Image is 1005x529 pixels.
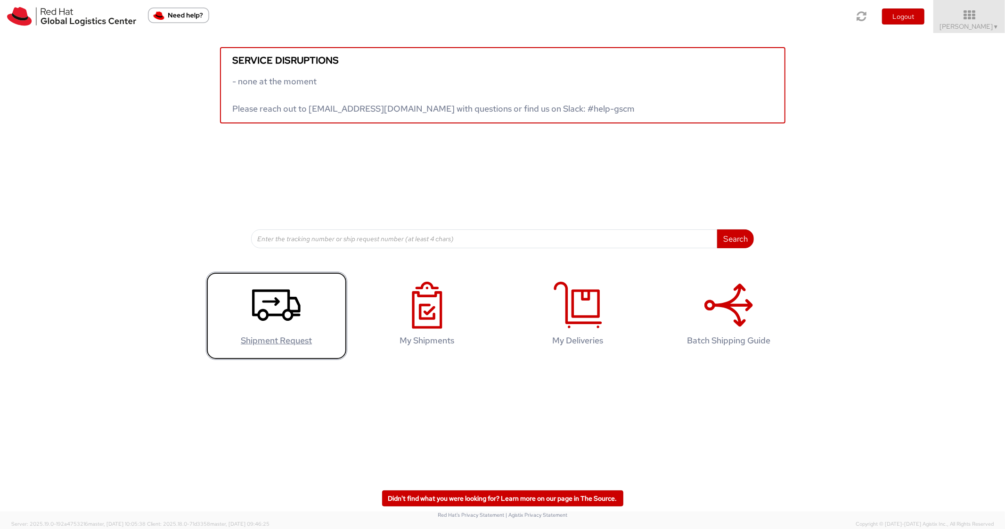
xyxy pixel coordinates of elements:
span: Copyright © [DATE]-[DATE] Agistix Inc., All Rights Reserved [856,521,994,528]
button: Search [717,229,754,248]
span: Server: 2025.19.0-192a4753216 [11,521,146,527]
span: master, [DATE] 10:05:38 [88,521,146,527]
h5: Service disruptions [233,55,773,65]
img: rh-logistics-00dfa346123c4ec078e1.svg [7,7,136,26]
a: Red Hat's Privacy Statement [438,512,504,518]
a: My Shipments [357,272,498,360]
a: Batch Shipping Guide [658,272,800,360]
span: [PERSON_NAME] [940,22,999,31]
a: My Deliveries [507,272,649,360]
a: Shipment Request [206,272,347,360]
a: | Agistix Privacy Statement [506,512,567,518]
a: Didn't find what you were looking for? Learn more on our page in The Source. [382,490,623,506]
a: Service disruptions - none at the moment Please reach out to [EMAIL_ADDRESS][DOMAIN_NAME] with qu... [220,47,785,123]
h4: My Shipments [367,336,488,345]
button: Need help? [148,8,209,23]
h4: My Deliveries [517,336,639,345]
span: - none at the moment Please reach out to [EMAIL_ADDRESS][DOMAIN_NAME] with questions or find us o... [233,76,635,114]
span: master, [DATE] 09:46:25 [210,521,270,527]
button: Logout [882,8,924,24]
input: Enter the tracking number or ship request number (at least 4 chars) [251,229,718,248]
h4: Shipment Request [216,336,337,345]
span: ▼ [993,23,999,31]
span: Client: 2025.18.0-71d3358 [147,521,270,527]
h4: Batch Shipping Guide [668,336,790,345]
